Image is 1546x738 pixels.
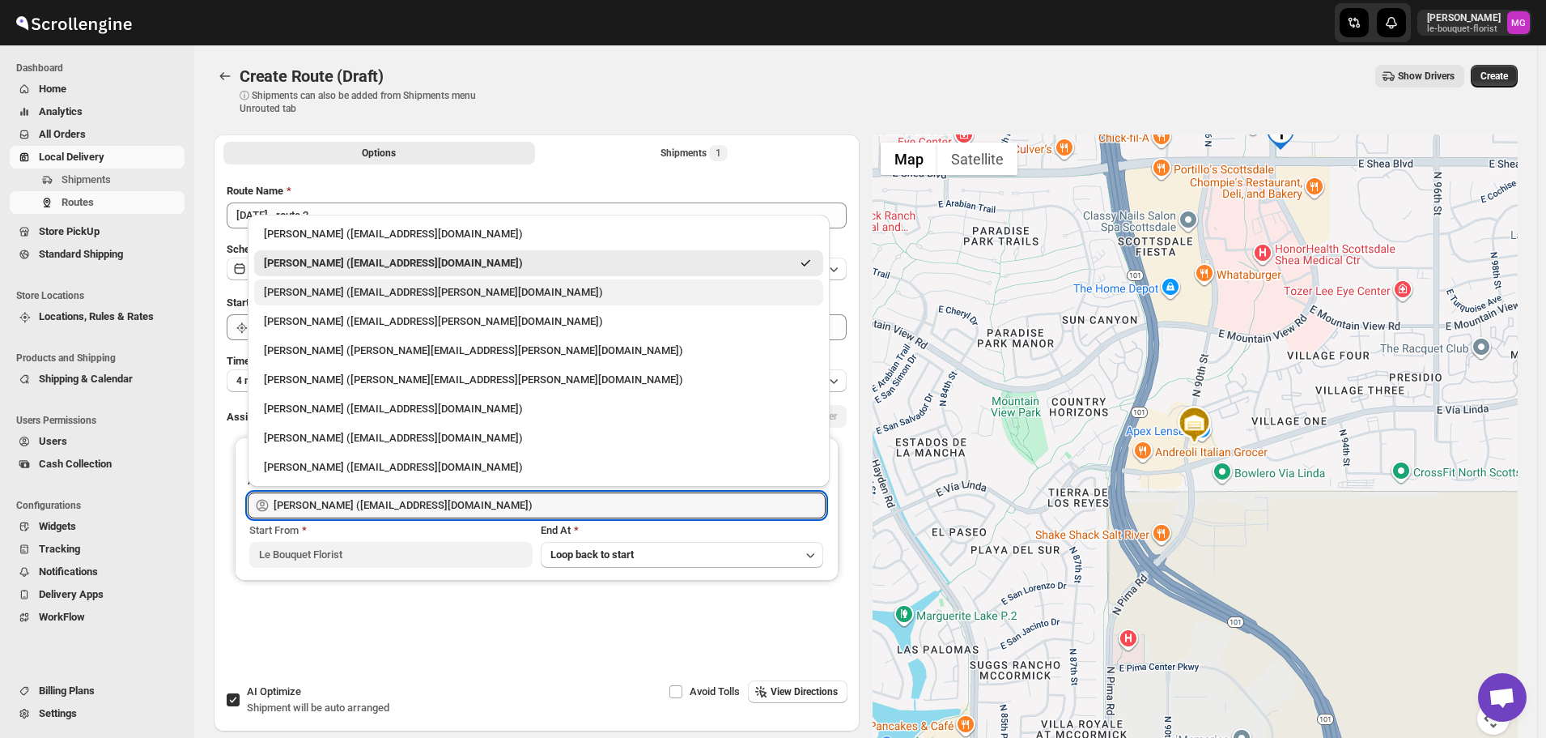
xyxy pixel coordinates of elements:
[39,225,100,237] span: Store PickUp
[10,702,185,725] button: Settings
[39,458,112,470] span: Cash Collection
[264,284,813,301] div: [PERSON_NAME] ([EMAIL_ADDRESS][PERSON_NAME][DOMAIN_NAME])
[541,542,824,568] button: Loop back to start
[10,123,185,146] button: All Orders
[937,143,1017,175] button: Show satellite imagery
[264,255,791,271] div: [PERSON_NAME] ([EMAIL_ADDRESS][DOMAIN_NAME])
[39,151,104,163] span: Local Delivery
[10,100,185,123] button: Analytics
[1375,65,1464,87] button: Show Drivers
[248,451,830,480] li: Ryan Peterson (r100040@gmail.com)
[264,314,813,330] div: [PERSON_NAME] ([EMAIL_ADDRESS][PERSON_NAME][DOMAIN_NAME])
[214,170,860,680] div: All Route Options
[16,289,186,302] span: Store Locations
[881,143,937,175] button: Show street map
[62,196,94,208] span: Routes
[264,430,813,446] div: [PERSON_NAME] ([EMAIL_ADDRESS][DOMAIN_NAME])
[227,369,847,392] button: 4 minutes
[10,430,185,453] button: Users
[1427,11,1501,24] p: [PERSON_NAME]
[39,248,123,260] span: Standard Shipping
[227,411,270,423] span: Assign to
[248,364,830,393] li: Nick Erikson (erikson.nicholas@gmail.com)
[748,680,847,703] button: View Directions
[550,548,634,561] span: Loop back to start
[39,105,83,117] span: Analytics
[1398,70,1455,83] span: Show Drivers
[39,707,77,719] span: Settings
[274,493,826,518] input: Search assignee
[1478,673,1527,722] div: Open chat
[10,606,185,629] button: WorkFlow
[13,2,134,43] img: ScrollEngine
[10,680,185,702] button: Billing Plans
[264,343,813,359] div: [PERSON_NAME] ([PERSON_NAME][EMAIL_ADDRESS][PERSON_NAME][DOMAIN_NAME])
[10,538,185,561] button: Tracking
[39,373,133,385] span: Shipping & Calendar
[264,401,813,417] div: [PERSON_NAME] ([EMAIL_ADDRESS][DOMAIN_NAME])
[39,310,154,322] span: Locations, Rules & Rates
[236,374,279,387] span: 4 minutes
[227,258,847,280] button: [DATE]|Today
[247,702,389,714] span: Shipment will be auto arranged
[1507,11,1530,34] span: Melody Gluth
[248,335,830,364] li: Gene Rayborn (gene.rayborn@gmail.com)
[690,685,740,697] span: Avoid Tolls
[247,685,301,697] span: AI Optimize
[10,78,185,100] button: Home
[39,128,86,140] span: All Orders
[240,66,384,86] span: Create Route (Draft)
[264,459,813,476] div: [PERSON_NAME] ([EMAIL_ADDRESS][DOMAIN_NAME])
[16,352,186,365] span: Products and Shipping
[264,226,813,242] div: [PERSON_NAME] ([EMAIL_ADDRESS][DOMAIN_NAME])
[62,173,111,186] span: Shipments
[1417,10,1531,36] button: User menu
[39,588,104,600] span: Delivery Apps
[716,147,721,160] span: 1
[10,583,185,606] button: Delivery Apps
[1471,65,1518,87] button: Create
[264,372,813,388] div: [PERSON_NAME] ([PERSON_NAME][EMAIL_ADDRESS][PERSON_NAME][DOMAIN_NAME])
[39,685,95,697] span: Billing Plans
[10,191,185,214] button: Routes
[10,453,185,476] button: Cash Collection
[10,515,185,538] button: Widgets
[227,243,291,255] span: Scheduled for
[39,565,98,578] span: Notifications
[660,145,728,161] div: Shipments
[362,147,396,160] span: Options
[541,523,824,539] div: End At
[1477,702,1510,735] button: Map camera controls
[39,543,80,555] span: Tracking
[248,221,830,247] li: Melody Gluth (lebouquetaz@gmail.com)
[1511,18,1526,28] text: MG
[227,185,283,197] span: Route Name
[538,142,850,164] button: Selected Shipments
[39,435,67,447] span: Users
[10,368,185,390] button: Shipping & Calendar
[240,89,495,115] p: ⓘ Shipments can also be added from Shipments menu Unrouted tab
[1264,117,1297,150] div: 1
[16,414,186,427] span: Users Permissions
[223,142,535,164] button: All Route Options
[10,169,185,191] button: Shipments
[16,62,186,75] span: Dashboard
[248,276,830,305] li: Melody Gluth (mgluth@cox.net)
[227,355,292,367] span: Time Per Stop
[10,305,185,328] button: Locations, Rules & Rates
[39,520,76,532] span: Widgets
[10,561,185,583] button: Notifications
[16,499,186,512] span: Configurations
[248,422,830,451] li: Matt Boone (mattaf1221@gmail.com)
[771,685,838,698] span: View Directions
[248,247,830,276] li: Olivia Trott (oetrott@gmail.com)
[227,296,355,309] span: Start Location (Warehouse)
[248,393,830,422] li: John Gluth (johng@ghs.com)
[1427,24,1501,34] p: le-bouquet-florist
[249,524,299,536] span: Start From
[39,83,66,95] span: Home
[214,65,236,87] button: Routes
[39,611,85,623] span: WorkFlow
[1480,70,1508,83] span: Create
[248,305,830,335] li: Jennifer Gluth (jemfer@cox.net)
